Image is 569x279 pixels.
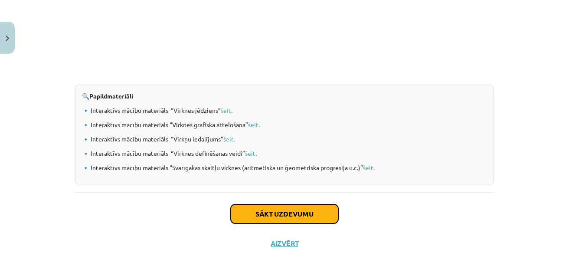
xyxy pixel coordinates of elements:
[89,92,133,100] b: Papildmateriāli
[82,92,487,101] p: 🔍
[223,135,235,143] a: šeit.
[82,106,487,115] p: 🔹 Interaktīvs mācību materiāls “Virknes jēdziens”
[231,204,338,223] button: Sākt uzdevumu
[82,135,487,144] p: 🔹 Interaktīvs mācību materiāls “Virkņu iedalījums”
[82,163,487,172] p: 🔹 Interaktīvs mācību materiāls “Svarīgākās skaitļu virknes (aritmētiskā un ģeometriskā progresija...
[245,149,257,157] a: šeit.
[6,36,9,41] img: icon-close-lesson-0947bae3869378f0d4975bcd49f059093ad1ed9edebbc8119c70593378902aed.svg
[363,164,375,171] a: šeit.
[82,120,487,129] p: 🔹 Interaktīvs mācību materiāls “Virknes grafiska attēlošana”
[248,121,260,128] a: šeit.
[268,239,301,248] button: Aizvērt
[221,106,232,114] a: šeit.
[82,149,487,158] p: 🔹 Interaktīvs mācību materiāls “Virknes definēšanas veidi”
